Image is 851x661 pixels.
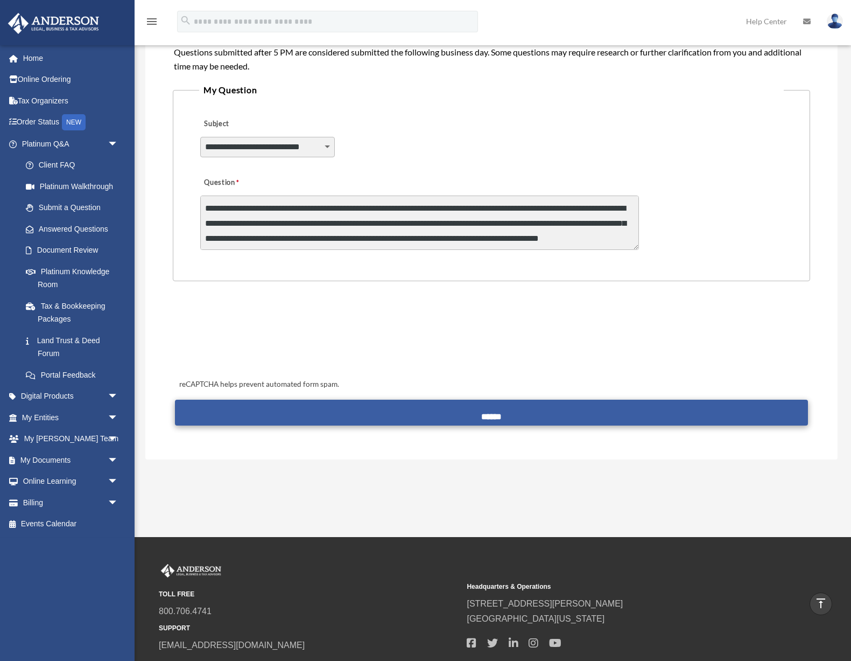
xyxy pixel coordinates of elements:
[15,218,135,240] a: Answered Questions
[159,623,459,634] small: SUPPORT
[145,19,158,28] a: menu
[814,597,827,610] i: vertical_align_top
[159,589,459,600] small: TOLL FREE
[8,386,135,407] a: Digital Productsarrow_drop_down
[15,155,135,176] a: Client FAQ
[108,449,129,471] span: arrow_drop_down
[8,112,135,134] a: Order StatusNEW
[62,114,86,130] div: NEW
[175,378,807,391] div: reCAPTCHA helps prevent automated form spam.
[8,492,135,513] a: Billingarrow_drop_down
[8,428,135,450] a: My [PERSON_NAME] Teamarrow_drop_down
[180,15,192,26] i: search
[8,513,135,535] a: Events Calendar
[8,471,135,492] a: Online Learningarrow_drop_down
[827,13,843,29] img: User Pic
[200,176,284,191] label: Question
[159,564,223,578] img: Anderson Advisors Platinum Portal
[108,428,129,450] span: arrow_drop_down
[199,82,784,98] legend: My Question
[159,607,212,616] a: 800.706.4741
[108,386,129,408] span: arrow_drop_down
[810,593,832,615] a: vertical_align_top
[15,295,135,330] a: Tax & Bookkeeping Packages
[15,197,129,219] a: Submit a Question
[159,641,305,650] a: [EMAIL_ADDRESS][DOMAIN_NAME]
[108,133,129,155] span: arrow_drop_down
[8,69,135,91] a: Online Ordering
[176,315,340,357] iframe: reCAPTCHA
[15,364,135,386] a: Portal Feedback
[467,614,604,623] a: [GEOGRAPHIC_DATA][US_STATE]
[8,449,135,471] a: My Documentsarrow_drop_down
[8,90,135,112] a: Tax Organizers
[8,133,135,155] a: Platinum Q&Aarrow_drop_down
[15,176,135,197] a: Platinum Walkthrough
[8,47,135,69] a: Home
[5,13,102,34] img: Anderson Advisors Platinum Portal
[467,599,623,608] a: [STREET_ADDRESS][PERSON_NAME]
[467,581,767,593] small: Headquarters & Operations
[108,492,129,514] span: arrow_drop_down
[108,471,129,493] span: arrow_drop_down
[8,407,135,428] a: My Entitiesarrow_drop_down
[15,330,135,364] a: Land Trust & Deed Forum
[200,117,303,132] label: Subject
[145,15,158,28] i: menu
[15,240,135,261] a: Document Review
[108,407,129,429] span: arrow_drop_down
[15,261,135,295] a: Platinum Knowledge Room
